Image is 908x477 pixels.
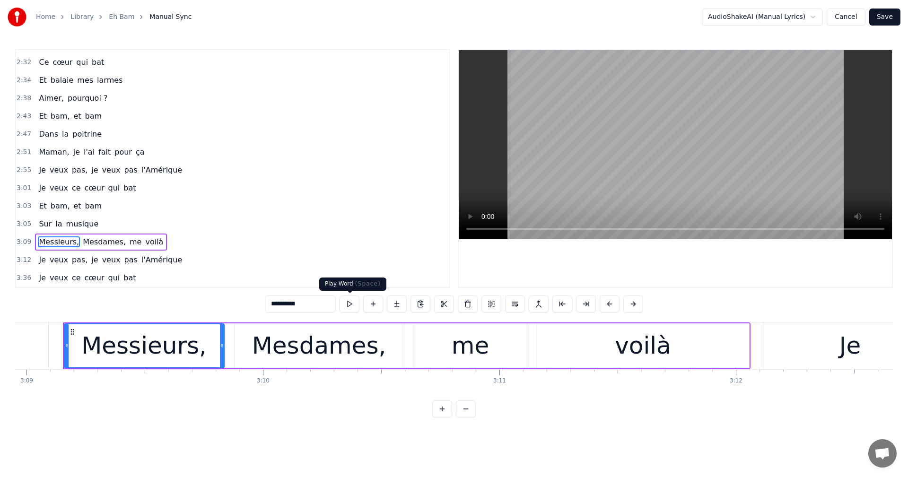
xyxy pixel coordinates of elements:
[72,111,82,121] span: et
[71,254,88,265] span: pas,
[38,147,70,157] span: Maman,
[49,165,69,175] span: veux
[144,236,164,247] span: voilà
[84,182,105,193] span: cœur
[107,182,121,193] span: qui
[122,182,137,193] span: bat
[17,76,31,85] span: 2:34
[65,218,100,229] span: musique
[90,165,99,175] span: je
[17,273,31,283] span: 3:36
[257,377,270,385] div: 3:10
[839,328,861,364] div: Je
[109,12,134,22] a: Eh Bam
[140,254,183,265] span: l'Amérique
[71,272,82,283] span: ce
[49,182,69,193] span: veux
[38,57,50,68] span: Ce
[123,165,139,175] span: pas
[140,165,183,175] span: l'Amérique
[17,201,31,211] span: 3:03
[76,75,94,86] span: mes
[84,111,103,121] span: bam
[81,328,207,364] div: Messieurs,
[38,75,47,86] span: Et
[129,236,142,247] span: me
[135,147,146,157] span: ça
[101,165,122,175] span: veux
[252,328,386,364] div: Mesdames,
[36,12,192,22] nav: breadcrumb
[50,75,75,86] span: balaie
[71,165,88,175] span: pas,
[17,237,31,247] span: 3:09
[17,58,31,67] span: 2:32
[75,57,89,68] span: qui
[615,328,671,364] div: voilà
[827,9,865,26] button: Cancel
[17,219,31,229] span: 3:05
[70,12,94,22] a: Library
[36,12,55,22] a: Home
[38,93,64,104] span: Aimer,
[97,147,112,157] span: fait
[84,272,105,283] span: cœur
[67,93,109,104] span: pourquoi ?
[38,254,47,265] span: Je
[71,129,103,139] span: poitrine
[123,254,139,265] span: pas
[91,57,105,68] span: bat
[38,218,52,229] span: Sur
[493,377,506,385] div: 3:11
[17,255,31,265] span: 3:12
[17,94,31,103] span: 2:38
[50,200,71,211] span: bam,
[452,328,489,364] div: me
[38,236,80,247] span: Messieurs,
[17,165,31,175] span: 2:55
[149,12,192,22] span: Manual Sync
[82,236,127,247] span: Mesdames,
[49,254,69,265] span: veux
[319,278,386,291] div: Play Word
[84,200,103,211] span: bam
[52,57,73,68] span: cœur
[17,112,31,121] span: 2:43
[20,377,33,385] div: 3:09
[54,218,63,229] span: la
[72,200,82,211] span: et
[71,182,82,193] span: ce
[72,147,81,157] span: je
[8,8,26,26] img: youka
[107,272,121,283] span: qui
[869,9,900,26] button: Save
[38,200,47,211] span: Et
[38,165,47,175] span: Je
[90,254,99,265] span: je
[50,111,71,121] span: bam,
[355,280,381,287] span: ( Space )
[61,129,70,139] span: la
[122,272,137,283] span: bat
[868,439,897,468] div: Open chat
[730,377,742,385] div: 3:12
[38,272,47,283] span: Je
[113,147,133,157] span: pour
[49,272,69,283] span: veux
[17,183,31,193] span: 3:01
[38,182,47,193] span: Je
[38,111,47,121] span: Et
[17,130,31,139] span: 2:47
[101,254,122,265] span: veux
[38,129,59,139] span: Dans
[96,75,123,86] span: larmes
[17,147,31,157] span: 2:51
[83,147,96,157] span: l'ai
